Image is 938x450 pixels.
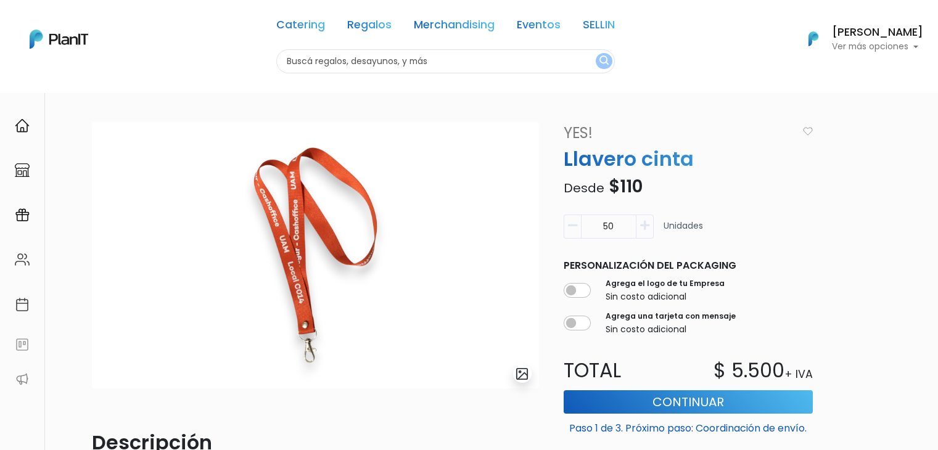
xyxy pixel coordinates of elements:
a: Yes! [556,122,798,144]
a: Merchandising [414,20,495,35]
p: + IVA [784,366,813,382]
p: Total [556,356,688,385]
a: Eventos [517,20,561,35]
span: $110 [609,174,643,198]
label: Agrega el logo de tu Empresa [606,278,725,289]
img: search_button-432b6d5273f82d61273b3651a40e1bd1b912527efae98b1b7a1b2c0702e16a8d.svg [599,55,609,67]
img: home-e721727adea9d79c4d83392d1f703f7f8bce08238fde08b1acbfd93340b81755.svg [15,118,30,133]
p: Sin costo adicional [606,290,725,303]
img: partners-52edf745621dab592f3b2c58e3bca9d71375a7ef29c3b500c9f145b62cc070d4.svg [15,372,30,387]
h6: [PERSON_NAME] [832,27,923,38]
img: feedback-78b5a0c8f98aac82b08bfc38622c3050aee476f2c9584af64705fc4e61158814.svg [15,337,30,352]
img: campaigns-02234683943229c281be62815700db0a1741e53638e28bf9629b52c665b00959.svg [15,208,30,223]
p: Llavero cinta [556,144,820,174]
img: calendar-87d922413cdce8b2cf7b7f5f62616a5cf9e4887200fb71536465627b3292af00.svg [15,297,30,312]
label: Agrega una tarjeta con mensaje [606,311,736,322]
a: SELLIN [583,20,615,35]
p: Paso 1 de 3. Próximo paso: Coordinación de envío. [564,416,813,436]
p: $ 5.500 [714,356,784,385]
p: Ver más opciones [832,43,923,51]
p: Sin costo adicional [606,323,736,336]
img: 2000___2000-Photoroom-Photoroom__1_.jpg [92,122,539,388]
a: Regalos [347,20,392,35]
p: Unidades [664,219,703,243]
input: Buscá regalos, desayunos, y más [276,49,615,73]
img: heart_icon [803,127,813,136]
button: PlanIt Logo [PERSON_NAME] Ver más opciones [792,23,923,55]
img: PlanIt Logo [30,30,88,49]
img: people-662611757002400ad9ed0e3c099ab2801c6687ba6c219adb57efc949bc21e19d.svg [15,252,30,267]
button: Continuar [564,390,813,414]
a: Catering [276,20,325,35]
span: Desde [564,179,604,197]
p: Personalización del packaging [564,258,813,273]
img: marketplace-4ceaa7011d94191e9ded77b95e3339b90024bf715f7c57f8cf31f2d8c509eaba.svg [15,163,30,178]
img: gallery-light [515,367,529,381]
img: PlanIt Logo [800,25,827,52]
